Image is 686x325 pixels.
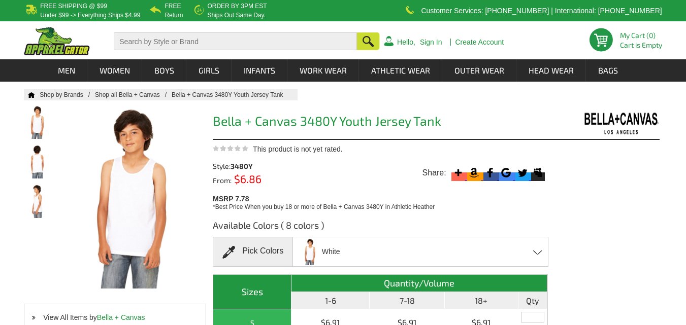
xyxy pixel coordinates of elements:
[165,3,181,10] b: Free
[322,243,340,261] span: White
[40,91,95,98] a: Shop by Brands
[499,166,513,179] svg: Google Bookmark
[467,166,481,179] svg: Amazon
[187,59,231,82] a: Girls
[213,163,297,170] div: Style:
[518,292,547,309] th: Qty
[213,145,248,152] img: This product is not yet rated.
[24,105,51,139] img: Bella + Canvas 3480Y Youth Jersey Tank
[583,111,660,136] img: Bella + Canvas
[231,162,253,170] span: 3480Y
[40,12,140,18] p: under $99 -> everything ships $4.99
[253,145,343,153] span: This product is not yet rated.
[586,59,630,82] a: Bags
[213,275,291,309] th: Sizes
[207,12,267,18] p: ships out same day.
[620,32,658,39] li: My Cart (0)
[213,115,548,130] h1: Bella + Canvas 3480Y Youth Jersey Tank
[24,27,90,55] img: ApparelGator
[165,12,183,18] p: Return
[207,3,267,10] b: Order by 3PM EST
[213,237,293,267] div: Pick Colors
[291,292,370,309] th: 1-6
[531,166,545,179] svg: Myspace
[517,59,585,82] a: Head Wear
[445,292,518,309] th: 18+
[515,166,529,179] svg: Twitter
[213,192,551,211] div: MSRP 7.78
[213,175,297,184] div: From:
[422,168,446,178] span: Share:
[360,59,442,82] a: Athletic Wear
[24,185,51,218] img: Bella + Canvas 3480Y Youth Jersey Tank
[232,59,287,82] a: Infants
[40,3,107,10] b: Free Shipping @ $99
[443,59,516,82] a: Outer Wear
[620,42,662,49] span: Cart is Empty
[213,219,548,237] h3: Available Colors ( 8 colors )
[95,91,172,98] a: Shop all Bella + Canvas
[24,312,206,323] li: View All Items by
[483,166,497,179] svg: Facebook
[291,275,547,292] th: Quantity/Volume
[299,238,320,265] img: White
[97,313,145,321] a: Bella + Canvas
[288,59,358,82] a: Work Wear
[114,32,357,50] input: Search by Style or Brand
[397,39,415,46] a: Hello,
[24,92,35,98] a: Home
[370,292,445,309] th: 7-18
[421,8,662,14] p: Customer Services: [PHONE_NUMBER] | International: [PHONE_NUMBER]
[420,39,442,46] a: Sign In
[172,91,293,98] a: Bella + Canvas 3480Y Youth Jersey Tank
[232,172,262,185] span: $6.86
[455,39,504,46] a: Create Account
[143,59,186,82] a: Boys
[46,59,87,82] a: Men
[88,59,142,82] a: Women
[24,145,51,178] img: Bella + Canvas 3480Y Youth Jersey Tank
[213,203,435,210] span: *Best Price When you buy 18 or more of Bella + Canvas 3480Y in Athletic Heather
[451,166,465,179] svg: More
